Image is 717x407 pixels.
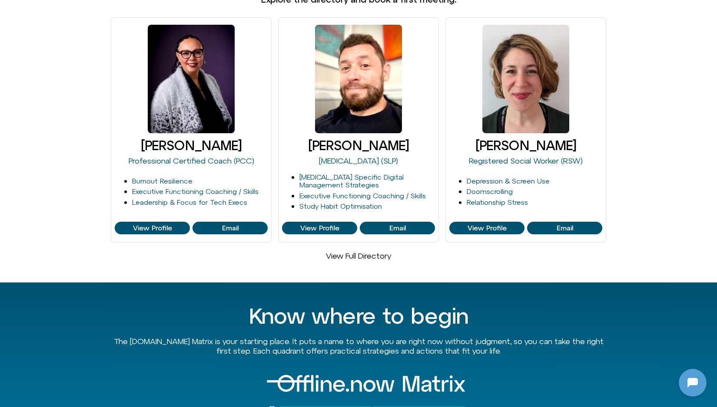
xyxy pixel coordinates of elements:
[193,222,268,235] a: View Profile of Faelyne Templer
[469,156,583,165] a: Registered Social Worker (RSW)
[111,337,606,355] p: The [DOMAIN_NAME] Matrix is your starting place. It puts a name to where you are right now withou...
[132,198,247,206] a: Leadership & Focus for Tech Execs
[449,138,602,153] h3: [PERSON_NAME]
[132,187,259,195] a: Executive Functioning Coaching / Skills
[299,192,426,200] a: Executive Functioning Coaching / Skills
[115,138,268,153] h3: [PERSON_NAME]
[299,202,382,210] a: Study Habit Optimisation
[467,187,513,195] a: Doomscrolling
[389,224,406,232] span: Email
[557,224,573,232] span: Email
[319,156,398,165] a: [MEDICAL_DATA] (SLP)
[282,138,435,153] h3: [PERSON_NAME]
[467,198,528,206] a: Relationship Stress
[467,177,550,185] a: Depression & Screen Use
[527,222,602,235] a: View Profile of Jessie Kussin
[468,224,507,232] span: View Profile
[129,156,254,165] a: Professional Certified Coach (PCC)
[132,177,193,185] a: Burnout Resilience
[222,224,239,232] span: Email
[299,173,404,189] a: [MEDICAL_DATA] Specific Digital Management Strategies
[326,251,391,260] a: View Full Directory
[111,304,606,328] h2: Know where to begin
[133,224,172,232] span: View Profile
[449,222,524,235] a: View Profile of Jessie Kussin
[282,222,357,235] a: View Profile of Craig Selinger
[360,222,435,235] a: View Profile of Craig Selinger
[300,224,339,232] span: View Profile
[115,222,190,235] a: View Profile of Faelyne Templer
[679,369,707,397] iframe: Botpress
